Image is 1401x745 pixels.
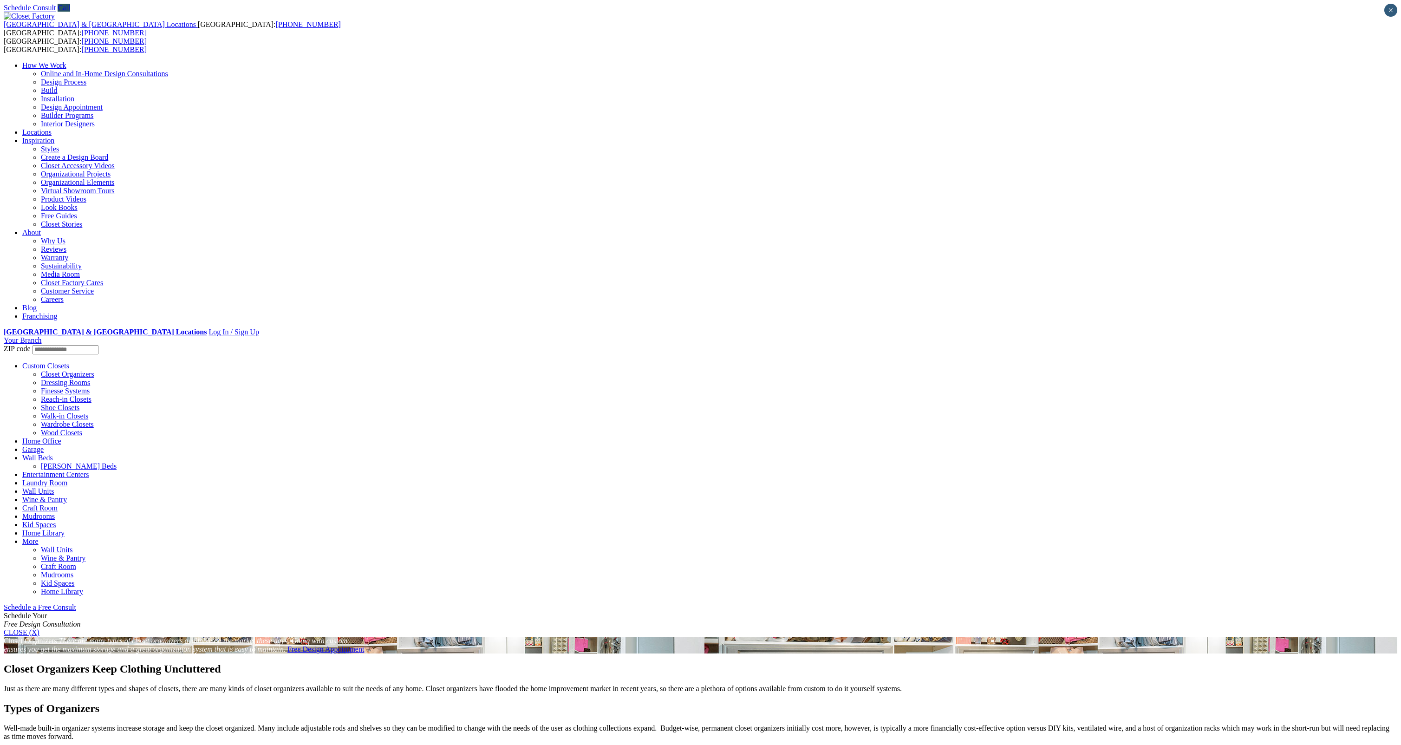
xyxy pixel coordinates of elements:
[4,702,1397,715] h2: Types of Organizers
[41,412,88,420] a: Walk-in Closets
[41,145,59,153] a: Styles
[22,454,53,462] a: Wall Beds
[41,111,93,119] a: Builder Programs
[41,237,65,245] a: Why Us
[4,724,1397,741] p: Well-made built-in organizer systems increase storage and keep the closet organized. Many include...
[4,628,39,636] a: CLOSE (X)
[41,212,77,220] a: Free Guides
[22,504,58,512] a: Craft Room
[22,61,66,69] a: How We Work
[41,571,73,579] a: Mudrooms
[41,162,115,170] a: Closet Accessory Videos
[58,4,70,12] a: Call
[22,128,52,136] a: Locations
[82,46,147,53] a: [PHONE_NUMBER]
[41,78,86,86] a: Design Process
[41,195,86,203] a: Product Videos
[22,304,37,312] a: Blog
[4,620,81,628] em: Free Design Consultation
[22,537,39,545] a: More menu text will display only on big screen
[4,663,1397,675] h1: Closet Organizers Keep Clothing Uncluttered
[22,512,55,520] a: Mudrooms
[4,20,198,28] a: [GEOGRAPHIC_DATA] & [GEOGRAPHIC_DATA] Locations
[41,95,74,103] a: Installation
[41,170,111,178] a: Organizational Projects
[4,637,347,653] em: There are many types of closet organizers available on the market these days. Going with custom e...
[22,521,56,529] a: Kid Spaces
[4,37,147,53] span: [GEOGRAPHIC_DATA]: [GEOGRAPHIC_DATA]:
[4,345,31,353] span: ZIP code
[41,220,82,228] a: Closet Stories
[41,254,68,261] a: Warranty
[41,153,108,161] a: Create a Design Board
[41,379,90,386] a: Dressing Rooms
[41,120,95,128] a: Interior Designers
[41,262,82,270] a: Sustainability
[41,279,103,287] a: Closet Factory Cares
[22,496,67,503] a: Wine & Pantry
[4,685,1397,693] p: Just as there are many different types and shapes of closets, there are many kinds of closet orga...
[22,487,54,495] a: Wall Units
[41,562,76,570] a: Craft Room
[41,588,83,595] a: Home Library
[41,370,94,378] a: Closet Organizers
[41,395,91,403] a: Reach-in Closets
[22,445,44,453] a: Garage
[4,4,56,12] a: Schedule Consult
[22,137,54,144] a: Inspiration
[22,312,58,320] a: Franchising
[4,603,76,611] a: Schedule a Free Consult (opens a dropdown menu)
[4,20,196,28] span: [GEOGRAPHIC_DATA] & [GEOGRAPHIC_DATA] Locations
[287,645,364,653] a: Free Design Appointment
[4,20,341,37] span: [GEOGRAPHIC_DATA]: [GEOGRAPHIC_DATA]:
[275,20,340,28] a: [PHONE_NUMBER]
[209,328,259,336] a: Log In / Sign Up
[41,295,64,303] a: Careers
[41,387,90,395] a: Finesse Systems
[4,12,55,20] img: Closet Factory
[41,245,66,253] a: Reviews
[41,103,103,111] a: Design Appointment
[41,270,80,278] a: Media Room
[41,404,79,412] a: Shoe Closets
[4,612,81,628] span: Schedule Your
[82,37,147,45] a: [PHONE_NUMBER]
[22,479,67,487] a: Laundry Room
[41,178,114,186] a: Organizational Elements
[33,345,98,354] input: Enter your Zip code
[22,229,41,236] a: About
[22,362,69,370] a: Custom Closets
[41,187,115,195] a: Virtual Showroom Tours
[41,579,74,587] a: Kid Spaces
[41,420,94,428] a: Wardrobe Closets
[4,328,207,336] a: [GEOGRAPHIC_DATA] & [GEOGRAPHIC_DATA] Locations
[4,637,57,645] span: Closet Organizers
[41,287,94,295] a: Customer Service
[22,437,61,445] a: Home Office
[41,429,82,437] a: Wood Closets
[41,554,85,562] a: Wine & Pantry
[41,546,72,554] a: Wall Units
[22,471,89,478] a: Entertainment Centers
[22,529,65,537] a: Home Library
[1384,4,1397,17] button: Close
[4,336,41,344] a: Your Branch
[82,29,147,37] a: [PHONE_NUMBER]
[41,462,117,470] a: [PERSON_NAME] Beds
[41,70,168,78] a: Online and In-Home Design Consultations
[41,203,78,211] a: Look Books
[41,86,58,94] a: Build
